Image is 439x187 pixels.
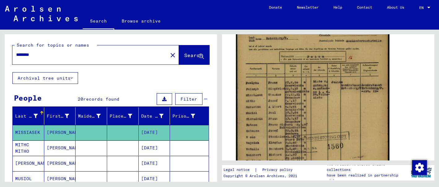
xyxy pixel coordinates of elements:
div: Last Name [15,113,38,119]
mat-cell: [DATE] [139,171,170,186]
div: Place of Birth [110,113,132,119]
button: Filter [175,93,202,105]
mat-cell: MISSIASEK [13,125,44,140]
mat-cell: [PERSON_NAME] [44,156,76,171]
mat-icon: close [169,52,176,59]
div: Date of Birth [141,113,164,119]
div: First Name [47,111,77,121]
div: Maiden Name [78,113,101,119]
button: Clear [167,49,179,61]
mat-cell: [DATE] [139,125,170,140]
span: 20 [78,96,83,102]
div: People [14,92,42,103]
div: | [224,167,300,173]
div: Maiden Name [78,111,108,121]
div: Last Name [15,111,46,121]
p: The Arolsen Archives online collections [327,161,408,172]
mat-label: Search for topics or names [17,42,89,48]
p: have been realized in partnership with [327,172,408,184]
mat-cell: MITHC MITHO [13,140,44,156]
img: Arolsen_neg.svg [5,6,78,21]
button: Archival tree units [12,72,78,84]
a: Privacy policy [257,167,300,173]
mat-header-cell: Last Name [13,107,44,125]
mat-header-cell: First Name [44,107,76,125]
img: Change consent [412,160,427,175]
div: Prisoner # [172,113,195,119]
span: Filter [180,96,197,102]
mat-header-cell: Place of Birth [107,107,139,125]
span: EN [419,6,426,10]
span: Search [184,52,203,58]
mat-header-cell: Date of Birth [139,107,170,125]
button: Search [179,45,209,64]
img: yv_logo.png [410,165,433,180]
div: First Name [47,113,69,119]
a: Browse archive [114,14,168,28]
span: records found [83,96,120,102]
a: Legal notice [224,167,254,173]
mat-cell: MUSIOL [13,171,44,186]
mat-cell: [PERSON_NAME] [44,140,76,156]
a: Search [83,14,114,30]
mat-cell: [PERSON_NAME] [44,125,76,140]
div: Prisoner # [172,111,203,121]
mat-cell: [DATE] [139,156,170,171]
p: Copyright © Arolsen Archives, 2021 [224,173,300,179]
mat-cell: [DATE] [139,140,170,156]
mat-header-cell: Maiden Name [76,107,107,125]
mat-cell: [PERSON_NAME] [44,171,76,186]
mat-cell: [PERSON_NAME] [13,156,44,171]
mat-header-cell: Prisoner # [170,107,209,125]
div: Date of Birth [141,111,172,121]
div: Place of Birth [110,111,140,121]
